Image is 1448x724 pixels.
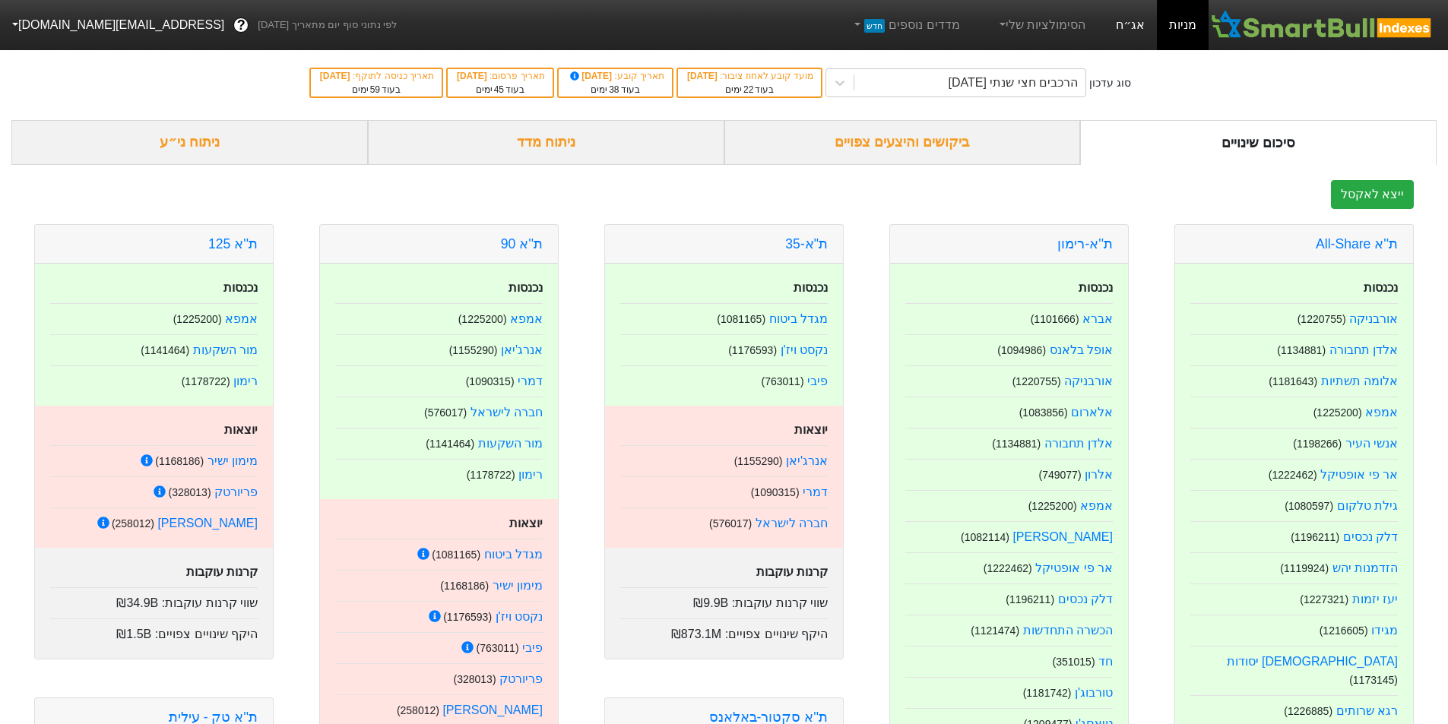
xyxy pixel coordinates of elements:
[522,641,543,654] a: פיבי
[424,406,467,419] small: ( 576017 )
[1085,468,1113,481] a: אלרון
[318,69,434,83] div: תאריך כניסה לתוקף :
[518,468,543,481] a: רימון
[440,580,489,592] small: ( 1168186 )
[1349,674,1398,686] small: ( 1173145 )
[1284,705,1332,717] small: ( 1226885 )
[499,672,543,685] a: פריורטק
[214,485,258,498] a: פריורטק
[709,517,752,530] small: ( 576017 )
[1057,236,1113,251] a: ת''א-רימון
[1064,375,1113,387] a: אורבניקה
[992,438,1041,450] small: ( 1134881 )
[781,343,829,356] a: נקסט ויז'ן
[1337,499,1398,512] a: גילת טלקום
[509,281,543,294] strong: נכנסות
[1313,406,1362,419] small: ( 1225200 )
[224,423,258,436] strong: יוצאות
[432,549,480,561] small: ( 1081165 )
[208,454,258,467] a: מימון ישיר
[807,375,828,387] a: פיבי
[1227,655,1398,668] a: [DEMOGRAPHIC_DATA] יסודות
[116,596,158,609] span: ₪34.9B
[845,10,966,40] a: מדדים נוספיםחדש
[168,486,211,498] small: ( 328013 )
[1365,406,1398,419] a: אמפא
[686,69,813,83] div: מועד קובע לאחוז ציבור :
[1023,687,1072,699] small: ( 1181742 )
[1300,593,1348,605] small: ( 1227321 )
[484,548,543,561] a: מגדל ביטוח
[1285,500,1333,512] small: ( 1080597 )
[620,587,828,612] div: שווי קרנות עוקבות :
[1331,180,1414,209] button: ייצא לאקסל
[734,455,783,467] small: ( 1155290 )
[1012,530,1113,543] a: [PERSON_NAME]
[1291,531,1339,543] small: ( 1196211 )
[984,562,1032,574] small: ( 1222462 )
[1044,437,1113,450] a: אלדן תחבורה
[1019,406,1068,419] small: ( 1083856 )
[609,84,619,95] span: 38
[476,642,518,654] small: ( 763011 )
[501,343,543,356] a: אנרג'יאן
[1058,593,1113,605] a: דלק נכסים
[1321,375,1398,387] a: אלומה תשתיות
[1280,562,1329,574] small: ( 1119924 )
[397,704,439,716] small: ( 258012 )
[1277,344,1326,356] small: ( 1134881 )
[258,17,397,33] span: לפי נתוני סוף יום מתאריך [DATE]
[997,344,1046,356] small: ( 1094986 )
[193,343,258,356] a: מור השקעות
[1080,499,1113,512] a: אמפא
[1349,312,1398,325] a: אורבניקה
[1035,561,1113,574] a: אר פי אופטיקל
[50,587,258,612] div: שווי קרנות עוקבות :
[1038,469,1081,481] small: ( 749077 )
[1080,120,1437,165] div: סיכום שינויים
[743,84,753,95] span: 22
[457,71,490,81] span: [DATE]
[509,517,543,530] strong: יוצאות
[1371,624,1398,637] a: מגידו
[320,71,353,81] span: [DATE]
[466,375,515,387] small: ( 1090315 )
[1071,406,1113,419] a: אלארום
[1050,343,1113,356] a: אופל בלאנס
[426,438,474,450] small: ( 1141464 )
[693,596,728,609] span: ₪9.9B
[1269,469,1317,481] small: ( 1222462 )
[11,120,368,165] div: ניתוח ני״ע
[458,313,507,325] small: ( 1225200 )
[568,71,615,81] span: [DATE]
[496,610,543,623] a: נקסט ויז'ן
[471,406,543,419] a: חברה לישראל
[1316,236,1398,251] a: ת''א All-Share
[442,703,543,716] a: [PERSON_NAME]
[971,624,1019,637] small: ( 1121474 )
[769,312,828,325] a: מגדל ביטוח
[223,281,258,294] strong: נכנסות
[50,618,258,643] div: היקף שינויים צפויים :
[687,71,720,81] span: [DATE]
[794,423,828,436] strong: יוצאות
[1075,686,1113,699] a: טורבוג'ן
[785,236,828,251] a: ת"א-35
[155,455,204,467] small: ( 1168186 )
[141,344,189,356] small: ( 1141464 )
[233,375,258,387] a: רימון
[494,84,504,95] span: 45
[455,83,545,96] div: בעוד ימים
[1336,704,1398,717] a: רגא שרותים
[1028,500,1077,512] small: ( 1225200 )
[949,74,1079,92] div: הרכבים חצי שנתי [DATE]
[1031,313,1079,325] small: ( 1101666 )
[501,236,543,251] a: ת''א 90
[864,19,885,33] span: חדש
[1089,75,1131,91] div: סוג עדכון
[1345,437,1398,450] a: אנשי העיר
[686,83,813,96] div: בעוד ימים
[182,375,230,387] small: ( 1178722 )
[318,83,434,96] div: בעוד ימים
[493,579,543,592] a: מימון ישיר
